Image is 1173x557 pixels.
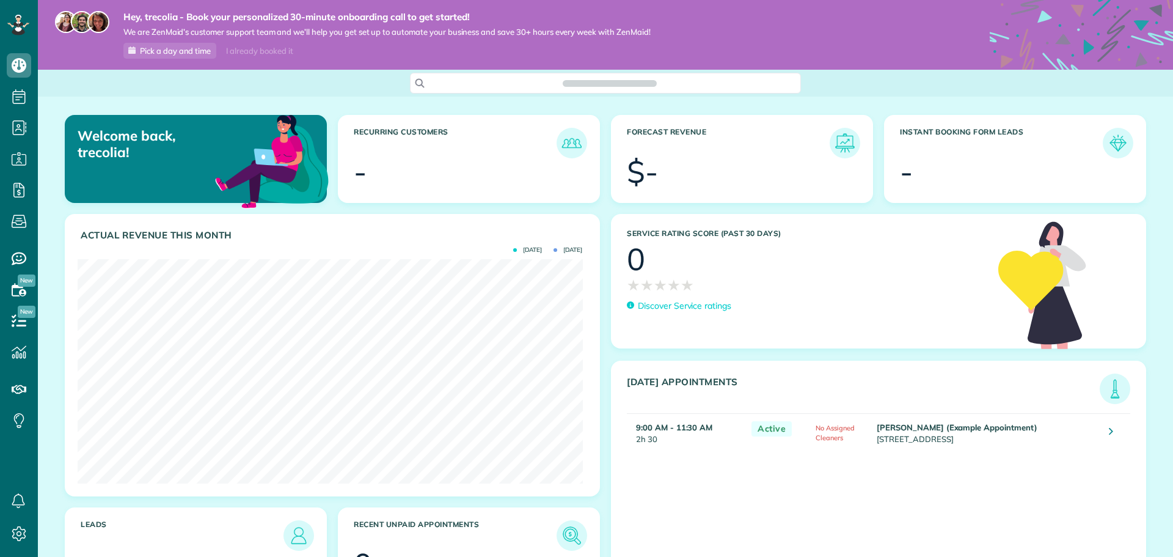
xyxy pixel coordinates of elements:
[554,247,582,253] span: [DATE]
[81,230,587,241] h3: Actual Revenue this month
[627,244,645,275] div: 0
[1106,131,1130,155] img: icon_form_leads-04211a6a04a5b2264e4ee56bc0799ec3eb69b7e499cbb523a139df1d13a81ae0.png
[833,131,857,155] img: icon_forecast_revenue-8c13a41c7ed35a8dcfafea3cbb826a0462acb37728057bba2d056411b612bbbe.png
[123,43,216,59] a: Pick a day and time
[627,128,830,158] h3: Forecast Revenue
[640,275,654,296] span: ★
[560,131,584,155] img: icon_recurring_customers-cf858462ba22bcd05b5a5880d41d6543d210077de5bb9ebc9590e49fd87d84ed.png
[219,43,300,59] div: I already booked it
[874,414,1100,452] td: [STREET_ADDRESS]
[627,300,731,312] a: Discover Service ratings
[354,520,557,551] h3: Recent unpaid appointments
[638,300,731,312] p: Discover Service ratings
[900,128,1103,158] h3: Instant Booking Form Leads
[123,27,651,37] span: We are ZenMaid’s customer support team and we’ll help you get set up to automate your business an...
[287,523,311,548] img: icon_leads-1bed01f49abd5b7fead27621c3d59655bb73ed531f8eeb49469d10e621d6b896.png
[575,77,644,89] span: Search ZenMaid…
[18,275,35,287] span: New
[78,128,243,160] p: Welcome back, trecolia!
[513,247,542,253] span: [DATE]
[213,101,331,219] img: dashboard_welcome-42a62b7d889689a78055ac9021e634bf52bae3f8056760290aed330b23ab8690.png
[667,275,681,296] span: ★
[751,421,792,437] span: Active
[354,157,367,187] div: -
[627,157,658,187] div: $-
[87,11,109,33] img: michelle-19f622bdf1676172e81f8f8fba1fb50e276960ebfe0243fe18214015130c80e4.jpg
[627,229,986,238] h3: Service Rating score (past 30 days)
[900,157,913,187] div: -
[123,11,651,23] strong: Hey, trecolia - Book your personalized 30-minute onboarding call to get started!
[71,11,93,33] img: jorge-587dff0eeaa6aab1f244e6dc62b8924c3b6ad411094392a53c71c6c4a576187d.jpg
[681,275,694,296] span: ★
[81,520,283,551] h3: Leads
[654,275,667,296] span: ★
[1103,377,1127,401] img: icon_todays_appointments-901f7ab196bb0bea1936b74009e4eb5ffbc2d2711fa7634e0d609ed5ef32b18b.png
[18,306,35,318] span: New
[627,275,640,296] span: ★
[816,424,855,442] span: No Assigned Cleaners
[560,523,584,548] img: icon_unpaid_appointments-47b8ce3997adf2238b356f14209ab4cced10bd1f174958f3ca8f1d0dd7fffeee.png
[354,128,557,158] h3: Recurring Customers
[636,422,712,432] strong: 9:00 AM - 11:30 AM
[140,46,211,56] span: Pick a day and time
[877,422,1037,432] strong: [PERSON_NAME] (Example Appointment)
[627,377,1100,404] h3: [DATE] Appointments
[55,11,77,33] img: maria-72a9807cf96188c08ef61303f053569d2e2a8a1cde33d635c8a3ac13582a053d.jpg
[627,414,745,452] td: 2h 30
